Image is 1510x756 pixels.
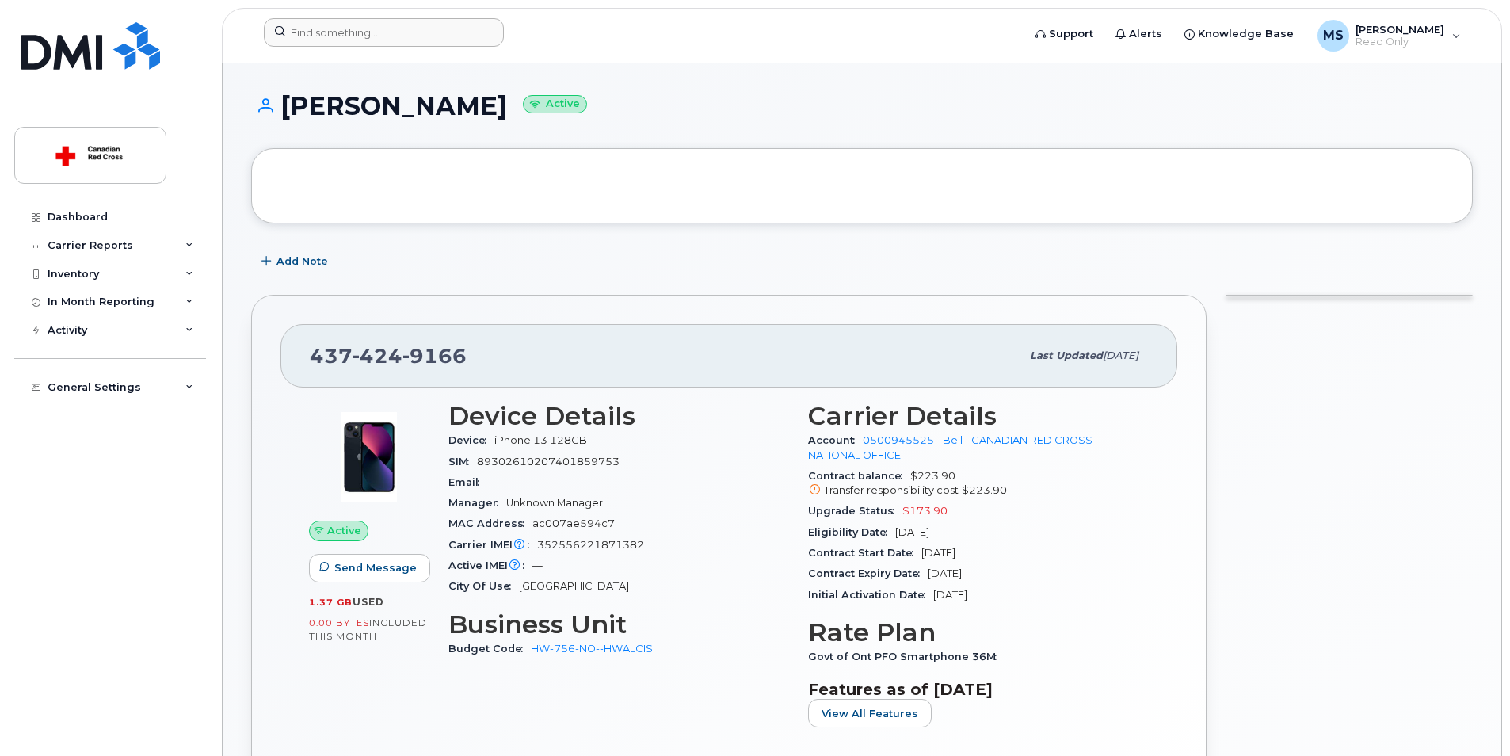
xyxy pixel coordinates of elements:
[523,95,587,113] small: Active
[1103,349,1138,361] span: [DATE]
[808,651,1005,662] span: Govt of Ont PFO Smartphone 36M
[448,402,789,430] h3: Device Details
[962,484,1007,496] span: $223.90
[808,526,895,538] span: Eligibility Date
[251,92,1473,120] h1: [PERSON_NAME]
[537,539,644,551] span: 352556221871382
[402,344,467,368] span: 9166
[921,547,955,559] span: [DATE]
[310,344,467,368] span: 437
[808,547,921,559] span: Contract Start Date
[494,434,587,446] span: iPhone 13 128GB
[251,247,341,276] button: Add Note
[808,505,902,517] span: Upgrade Status
[808,470,910,482] span: Contract balance
[902,505,948,517] span: $173.90
[808,470,1149,498] span: $223.90
[448,434,494,446] span: Device
[532,559,543,571] span: —
[327,523,361,538] span: Active
[822,706,918,721] span: View All Features
[808,618,1149,647] h3: Rate Plan
[353,344,402,368] span: 424
[487,476,498,488] span: —
[322,410,417,505] img: image20231002-3703462-1ig824h.jpeg
[808,699,932,727] button: View All Features
[531,643,653,655] a: HW-756-NO--HWALCIS
[808,680,1149,699] h3: Features as of [DATE]
[1030,349,1103,361] span: Last updated
[448,539,537,551] span: Carrier IMEI
[808,402,1149,430] h3: Carrier Details
[928,567,962,579] span: [DATE]
[808,567,928,579] span: Contract Expiry Date
[808,589,933,601] span: Initial Activation Date
[353,596,384,608] span: used
[933,589,967,601] span: [DATE]
[448,517,532,529] span: MAC Address
[824,484,959,496] span: Transfer responsibility cost
[309,554,430,582] button: Send Message
[532,517,615,529] span: ac007ae594c7
[448,643,531,655] span: Budget Code
[808,434,863,446] span: Account
[276,254,328,269] span: Add Note
[448,476,487,488] span: Email
[895,526,929,538] span: [DATE]
[448,610,789,639] h3: Business Unit
[448,580,519,592] span: City Of Use
[309,597,353,608] span: 1.37 GB
[334,560,417,575] span: Send Message
[506,497,603,509] span: Unknown Manager
[808,434,1096,460] a: 0500945525 - Bell - CANADIAN RED CROSS- NATIONAL OFFICE
[448,559,532,571] span: Active IMEI
[448,497,506,509] span: Manager
[448,456,477,468] span: SIM
[519,580,629,592] span: [GEOGRAPHIC_DATA]
[309,617,369,628] span: 0.00 Bytes
[477,456,620,468] span: 89302610207401859753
